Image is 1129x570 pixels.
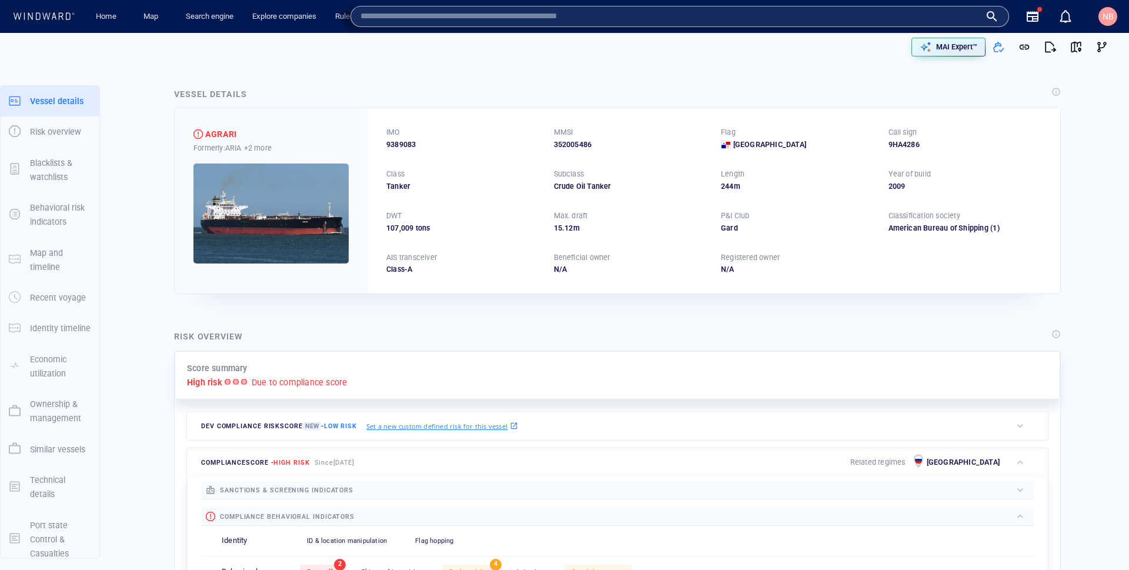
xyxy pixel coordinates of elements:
[193,129,203,139] div: High risk
[721,223,874,234] div: Gard
[386,223,540,234] div: 107,009 tons
[554,169,584,179] p: Subclass
[1,344,99,389] button: Economic utilization
[888,223,1042,234] div: American Bureau of Shipping
[386,211,402,221] p: DWT
[1,434,99,465] button: Similar vessels
[1,86,99,116] button: Vessel details
[850,457,906,468] p: Related regimes
[1,389,99,434] button: Ownership & management
[1,116,99,147] button: Risk overview
[554,139,707,150] div: 352005486
[30,94,83,108] p: Vessel details
[139,6,167,27] a: Map
[386,169,405,179] p: Class
[1,360,99,371] a: Economic utilization
[315,459,355,466] span: Since [DATE]
[1,313,99,344] button: Identity timeline
[273,459,309,466] span: High risk
[193,142,349,154] div: Formerly: ARIA
[1,443,99,454] a: Similar vessels
[721,127,736,138] p: Flag
[174,329,243,344] div: Risk overview
[554,127,573,138] p: MMSI
[201,459,310,466] span: compliance score -
[30,291,86,305] p: Recent voyage
[415,537,453,545] span: Flag hopping
[562,224,564,232] span: .
[386,181,540,192] div: Tanker
[721,265,734,274] span: N/A
[1,322,99,334] a: Identity timeline
[174,87,247,101] div: Vessel details
[554,181,707,192] div: Crude Oil Tanker
[366,421,507,431] p: Set a new custom defined risk for this vessel
[734,182,740,191] span: m
[1,148,99,193] button: Blacklists & watchlists
[888,211,960,221] p: Classification society
[1,405,99,416] a: Ownership & management
[721,252,780,263] p: Registered owner
[30,201,91,229] p: Behavioral risk indicators
[244,142,272,154] p: +2 more
[220,486,353,494] span: sanctions & screening indicators
[386,139,416,150] span: 9389083
[721,169,744,179] p: Length
[554,265,567,274] span: N/A
[222,535,248,546] p: Identity
[366,419,518,432] a: Set a new custom defined risk for this vessel
[1103,12,1114,21] span: NB
[888,181,1042,192] div: 2009
[30,321,91,335] p: Identity timeline
[220,513,355,521] span: compliance behavioral indicators
[307,537,387,545] span: ID & location manipulation
[91,6,121,27] a: Home
[386,127,400,138] p: IMO
[911,38,986,56] button: MAI Expert™
[324,422,357,430] span: Low risk
[248,6,321,27] a: Explore companies
[30,125,81,139] p: Risk overview
[30,518,91,561] p: Port state Control & Casualties
[193,164,349,264] img: 5905c88f1531284c7aed8925_0
[30,156,91,185] p: Blacklists & watchlists
[1,292,99,303] a: Recent voyage
[134,6,172,27] button: Map
[303,422,321,431] span: New
[386,265,412,274] span: Class-A
[330,6,379,27] a: Rule engine
[205,127,236,141] div: AGRARI
[936,42,977,52] p: MAI Expert™
[554,252,610,263] p: Beneficial owner
[1,126,99,137] a: Risk overview
[1,533,99,544] a: Port state Control & Casualties
[87,6,125,27] button: Home
[1,254,99,265] a: Map and timeline
[30,473,91,502] p: Technical details
[988,223,1041,234] span: (1)
[1,510,99,569] button: Port state Control & Casualties
[888,169,931,179] p: Year of build
[1,164,99,175] a: Blacklists & watchlists
[187,375,222,389] p: High risk
[30,246,91,275] p: Map and timeline
[554,211,588,221] p: Max. draft
[1,465,99,510] button: Technical details
[1096,5,1120,28] button: NB
[721,211,750,221] p: P&I Club
[30,442,85,456] p: Similar vessels
[181,6,238,27] a: Search engine
[554,224,562,232] span: 15
[927,457,1000,468] p: [GEOGRAPHIC_DATA]
[1,238,99,283] button: Map and timeline
[888,139,1042,150] div: 9HA4286
[888,223,988,234] div: American Bureau of Shipping
[888,127,917,138] p: Call sign
[30,397,91,426] p: Ownership & management
[564,224,573,232] span: 12
[1063,34,1089,60] button: View on map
